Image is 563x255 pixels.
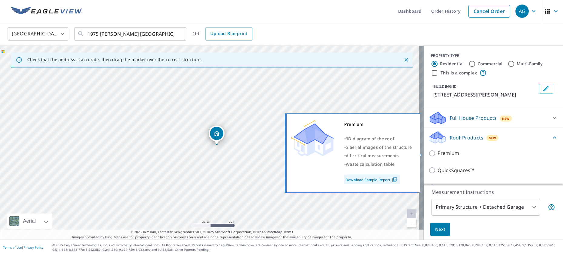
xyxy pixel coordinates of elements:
[283,230,293,234] a: Terms
[209,126,225,144] div: Dropped pin, building 1, Residential property, 1975 Andrews Ct Oceanside, CA 92054
[428,130,558,145] div: Roof ProductsNew
[3,245,22,250] a: Terms of Use
[431,199,540,216] div: Primary Structure + Detached Garage
[346,144,412,150] span: 5 aerial images of the structure
[192,27,252,41] div: OR
[346,153,399,159] span: All critical measurements
[344,135,412,143] div: •
[210,30,247,38] span: Upload Blueprint
[8,25,68,42] div: [GEOGRAPHIC_DATA]
[502,116,510,121] span: New
[515,5,529,18] div: AG
[391,177,399,182] img: Pdf Icon
[344,175,400,184] a: Download Sample Report
[450,114,497,122] p: Full House Products
[438,149,459,157] p: Premium
[431,53,556,58] div: PROPERTY TYPE
[407,209,416,218] a: Current Level 20, Zoom In Disabled
[291,120,334,156] img: Premium
[344,160,412,168] div: •
[441,70,477,76] label: This is a complex
[433,91,536,98] p: [STREET_ADDRESS][PERSON_NAME]
[346,161,395,167] span: Waste calculation table
[539,84,553,93] button: Edit building 1
[344,152,412,160] div: •
[402,56,410,64] button: Close
[478,61,503,67] label: Commercial
[431,188,555,196] p: Measurement Instructions
[11,7,82,16] img: EV Logo
[88,25,174,42] input: Search by address or latitude-longitude
[450,134,483,141] p: Roof Products
[468,5,510,18] a: Cancel Order
[3,246,43,249] p: |
[344,143,412,152] div: •
[131,230,293,235] span: © 2025 TomTom, Earthstar Geographics SIO, © 2025 Microsoft Corporation, ©
[21,214,38,229] div: Aerial
[27,57,202,62] p: Check that the address is accurate, then drag the marker over the correct structure.
[433,84,457,89] p: BUILDING ID
[435,226,445,233] span: Next
[428,111,558,125] div: Full House ProductsNew
[205,27,252,41] a: Upload Blueprint
[407,218,416,227] a: Current Level 20, Zoom Out
[440,61,464,67] label: Residential
[438,167,474,174] p: QuickSquares™
[344,120,412,129] div: Premium
[430,223,450,236] button: Next
[548,204,555,211] span: Your report will include the primary structure and a detached garage if one exists.
[489,136,496,140] span: New
[438,184,453,191] p: Gutter
[346,136,394,142] span: 3D diagram of the roof
[7,214,52,229] div: Aerial
[257,230,282,234] a: OpenStreetMap
[24,245,43,250] a: Privacy Policy
[52,243,560,252] p: © 2025 Eagle View Technologies, Inc. and Pictometry International Corp. All Rights Reserved. Repo...
[517,61,543,67] label: Multi-Family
